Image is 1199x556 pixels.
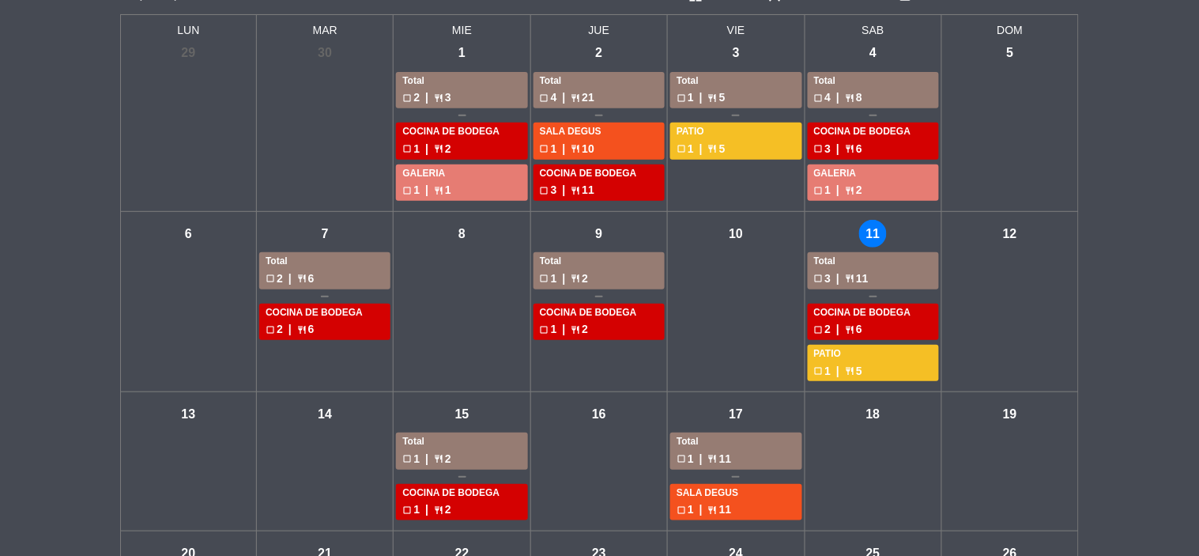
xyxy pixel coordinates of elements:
[266,274,275,283] span: check_box_outline_blank
[677,454,686,463] span: check_box_outline_blank
[845,186,854,195] span: restaurant
[814,366,824,376] span: check_box_outline_blank
[434,186,443,195] span: restaurant
[677,93,686,103] span: check_box_outline_blank
[266,320,384,339] div: 2 6
[540,181,658,199] div: 3 11
[859,40,887,67] div: 4
[425,89,428,107] span: |
[448,220,476,248] div: 8
[175,40,202,67] div: 29
[814,274,824,283] span: check_box_outline_blank
[836,140,839,158] span: |
[814,305,933,321] div: COCINA DE BODEGA
[402,501,521,519] div: 1 2
[571,186,581,195] span: restaurant
[540,186,549,195] span: check_box_outline_blank
[814,270,933,288] div: 3 11
[402,181,521,199] div: 1 1
[402,124,521,140] div: COCINA DE BODEGA
[708,454,718,463] span: restaurant
[814,346,933,362] div: PATIO
[540,93,549,103] span: check_box_outline_blank
[311,220,339,248] div: 7
[814,254,933,270] div: Total
[311,400,339,428] div: 14
[175,400,202,428] div: 13
[425,501,428,519] span: |
[845,144,854,153] span: restaurant
[402,89,521,107] div: 2 3
[699,450,703,468] span: |
[677,450,795,468] div: 1 11
[434,505,443,515] span: restaurant
[814,74,933,89] div: Total
[540,254,658,270] div: Total
[540,89,658,107] div: 4 21
[402,93,412,103] span: check_box_outline_blank
[814,89,933,107] div: 4 8
[563,181,566,199] span: |
[402,486,521,501] div: COCINA DE BODEGA
[677,144,686,153] span: check_box_outline_blank
[677,486,795,501] div: SALA DEGUS
[997,220,1024,248] div: 12
[677,89,795,107] div: 1 5
[311,40,339,67] div: 30
[531,15,668,40] span: JUE
[677,74,795,89] div: Total
[814,93,824,103] span: check_box_outline_blank
[288,320,292,339] span: |
[540,144,549,153] span: check_box_outline_blank
[425,181,428,199] span: |
[699,501,703,519] span: |
[814,166,933,182] div: GALERIA
[677,140,795,158] div: 1 5
[402,186,412,195] span: check_box_outline_blank
[266,305,384,321] div: COCINA DE BODEGA
[668,15,805,40] span: VIE
[266,254,384,270] div: Total
[297,325,307,335] span: restaurant
[942,15,1079,40] span: DOM
[805,15,942,40] span: SAB
[402,434,521,450] div: Total
[434,454,443,463] span: restaurant
[434,93,443,103] span: restaurant
[425,450,428,468] span: |
[814,181,933,199] div: 1 2
[814,362,933,380] div: 1 5
[434,144,443,153] span: restaurant
[722,400,750,428] div: 17
[540,320,658,339] div: 1 2
[448,400,476,428] div: 15
[814,144,824,153] span: check_box_outline_blank
[120,15,257,40] span: LUN
[402,140,521,158] div: 1 2
[266,270,384,288] div: 2 6
[845,93,854,103] span: restaurant
[448,40,476,67] div: 1
[836,181,839,199] span: |
[425,140,428,158] span: |
[571,274,581,283] span: restaurant
[845,274,854,283] span: restaurant
[836,362,839,380] span: |
[997,400,1024,428] div: 19
[175,220,202,248] div: 6
[540,305,658,321] div: COCINA DE BODEGA
[571,144,581,153] span: restaurant
[394,15,530,40] span: MIE
[563,89,566,107] span: |
[836,270,839,288] span: |
[540,166,658,182] div: COCINA DE BODEGA
[257,15,394,40] span: MAR
[699,140,703,158] span: |
[571,93,581,103] span: restaurant
[540,140,658,158] div: 1 10
[845,325,854,335] span: restaurant
[814,186,824,195] span: check_box_outline_blank
[540,274,549,283] span: check_box_outline_blank
[540,74,658,89] div: Total
[402,450,521,468] div: 1 2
